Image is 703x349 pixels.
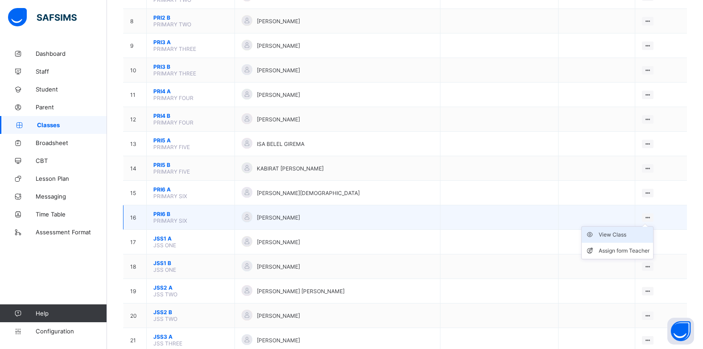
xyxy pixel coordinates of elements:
[153,235,228,242] span: JSS1 A
[36,328,107,335] span: Configuration
[257,18,300,25] span: [PERSON_NAME]
[153,137,228,144] span: PRI5 A
[667,318,694,345] button: Open asap
[599,230,650,239] div: View Class
[257,312,300,319] span: [PERSON_NAME]
[36,139,107,146] span: Broadsheet
[153,211,228,217] span: PRI6 B
[123,205,147,230] td: 16
[123,156,147,181] td: 14
[153,70,196,77] span: PRIMARY THREE
[153,186,228,193] span: PRI6 A
[153,193,187,199] span: PRIMARY SIX
[257,116,300,123] span: [PERSON_NAME]
[257,91,300,98] span: [PERSON_NAME]
[257,337,300,344] span: [PERSON_NAME]
[36,157,107,164] span: CBT
[153,63,228,70] span: PRI3 B
[599,246,650,255] div: Assign form Teacher
[153,242,176,249] span: JSS ONE
[257,141,304,147] span: ISA BELEL GIREMA
[123,107,147,132] td: 12
[36,104,107,111] span: Parent
[36,310,107,317] span: Help
[123,279,147,303] td: 19
[123,181,147,205] td: 15
[257,165,324,172] span: KABIRAT [PERSON_NAME]
[153,284,228,291] span: JSS2 A
[36,229,107,236] span: Assessment Format
[153,168,190,175] span: PRIMARY FIVE
[153,119,193,126] span: PRIMARY FOUR
[37,121,107,129] span: Classes
[153,95,193,101] span: PRIMARY FOUR
[153,217,187,224] span: PRIMARY SIX
[257,214,300,221] span: [PERSON_NAME]
[123,83,147,107] td: 11
[257,263,300,270] span: [PERSON_NAME]
[8,8,77,27] img: safsims
[153,260,228,266] span: JSS1 B
[123,254,147,279] td: 18
[153,46,196,52] span: PRIMARY THREE
[153,316,177,322] span: JSS TWO
[257,239,300,245] span: [PERSON_NAME]
[153,14,228,21] span: PRI2 B
[153,21,191,28] span: PRIMARY TWO
[123,303,147,328] td: 20
[36,86,107,93] span: Student
[153,88,228,95] span: PRI4 A
[36,211,107,218] span: Time Table
[257,67,300,74] span: [PERSON_NAME]
[153,112,228,119] span: PRI4 B
[123,132,147,156] td: 13
[123,9,147,33] td: 8
[153,309,228,316] span: JSS2 B
[153,39,228,46] span: PRI3 A
[36,175,107,182] span: Lesson Plan
[257,42,300,49] span: [PERSON_NAME]
[123,33,147,58] td: 9
[257,288,345,295] span: [PERSON_NAME] [PERSON_NAME]
[123,58,147,83] td: 10
[153,291,177,298] span: JSS TWO
[153,144,190,150] span: PRIMARY FIVE
[153,266,176,273] span: JSS ONE
[153,162,228,168] span: PRI5 B
[123,230,147,254] td: 17
[36,68,107,75] span: Staff
[153,340,182,347] span: JSS THREE
[36,193,107,200] span: Messaging
[153,333,228,340] span: JSS3 A
[36,50,107,57] span: Dashboard
[257,190,360,196] span: [PERSON_NAME][DEMOGRAPHIC_DATA]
